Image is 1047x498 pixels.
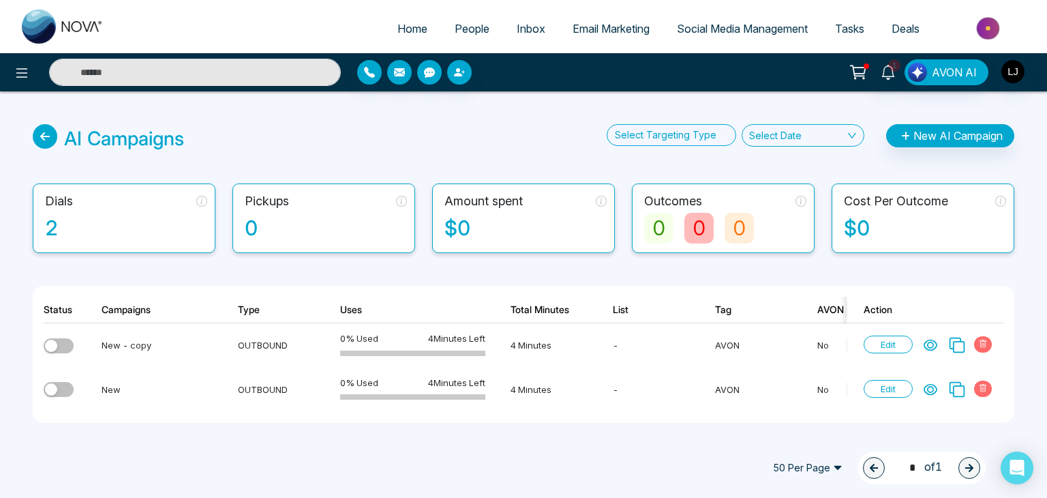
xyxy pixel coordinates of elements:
[596,323,698,368] td: -
[677,22,808,35] span: Social Media Management
[698,368,800,412] td: AVON
[45,213,207,244] div: 2
[878,16,933,42] a: Deals
[888,59,900,72] span: 1
[503,16,559,42] a: Inbox
[245,213,407,244] div: 0
[494,368,596,412] td: 4 Minutes
[444,213,607,244] div: $0
[908,63,927,82] img: Lead Flow
[644,192,702,210] div: Outcomes
[455,22,489,35] span: People
[663,16,821,42] a: Social Media Management
[821,16,878,42] a: Tasks
[221,297,323,323] th: Type
[1001,452,1033,484] div: Open Intercom Messenger
[64,124,184,153] div: AI Campaigns
[494,323,596,368] td: 4 Minutes
[384,16,441,42] a: Home
[886,124,1014,147] button: New AI Campaign
[940,13,1039,44] img: Market-place.gif
[221,368,323,412] td: OUTBOUND
[698,297,800,323] th: Tag
[44,297,85,323] th: Status
[749,128,802,143] div: Select Date
[444,192,523,210] div: Amount spent
[847,131,857,141] span: down
[102,338,213,352] div: New - copy
[559,16,663,42] a: Email Marketing
[340,376,378,390] span: 0 % Used
[45,192,73,210] div: Dials
[800,323,943,368] td: No
[22,10,104,44] img: Nova CRM Logo
[221,323,323,368] td: OUTBOUND
[800,297,943,323] th: AVON AI Calling Automation
[725,213,754,244] div: 0
[428,376,485,390] span: 4 Minutes Left
[644,213,673,244] div: 0
[905,59,988,85] button: AVON AI
[340,332,378,345] span: 0 % Used
[864,380,913,398] span: Edit
[847,297,1003,323] th: Action
[684,213,714,244] div: 0
[441,16,503,42] a: People
[864,336,913,353] span: Edit
[844,192,948,210] div: Cost Per Outcome
[901,458,942,477] span: of 1
[517,22,545,35] span: Inbox
[872,59,905,83] a: 1
[245,192,289,210] div: Pickups
[494,297,596,323] th: Total Minutes
[323,297,494,323] th: Uses
[763,457,852,479] span: 50 Per Page
[1001,60,1025,83] img: User Avatar
[397,22,427,35] span: Home
[892,22,920,35] span: Deals
[835,22,864,35] span: Tasks
[800,368,943,412] td: No
[102,383,213,396] div: New
[596,297,698,323] th: List
[844,213,1006,244] div: $0
[698,323,800,368] td: AVON
[932,64,977,80] span: AVON AI
[596,368,698,412] td: -
[85,297,221,323] th: Campaigns
[573,22,650,35] span: Email Marketing
[428,332,485,345] span: 4 Minutes Left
